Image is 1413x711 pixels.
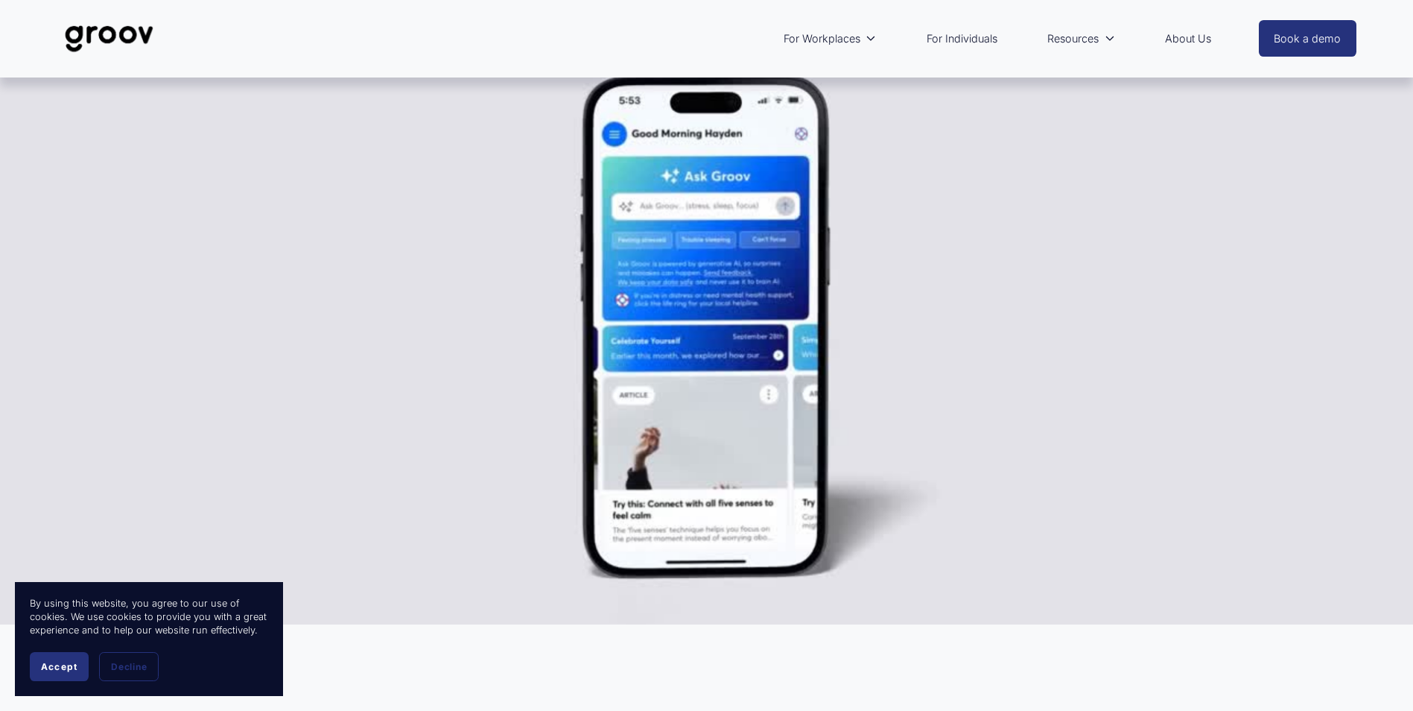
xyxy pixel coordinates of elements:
[1040,22,1123,56] a: folder dropdown
[99,652,159,681] button: Decline
[1158,22,1219,56] a: About Us
[57,14,162,63] img: Groov | Unlock Human Potential at Work and in Life
[30,597,268,637] p: By using this website, you agree to our use of cookies. We use cookies to provide you with a grea...
[919,22,1005,56] a: For Individuals
[1259,20,1357,57] a: Book a demo
[41,661,77,672] span: Accept
[776,22,884,56] a: folder dropdown
[784,29,860,48] span: For Workplaces
[15,582,283,696] section: Cookie banner
[30,652,89,681] button: Accept
[1047,29,1099,48] span: Resources
[111,661,147,672] span: Decline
